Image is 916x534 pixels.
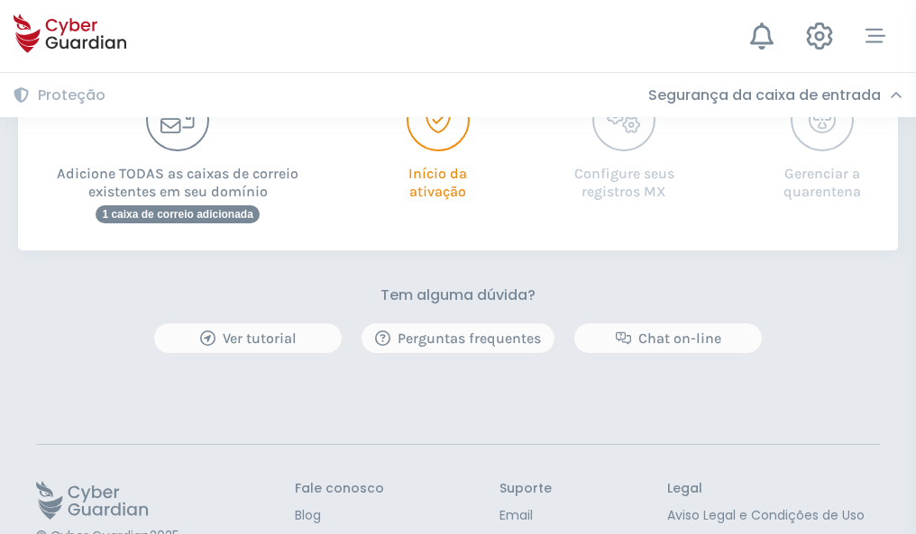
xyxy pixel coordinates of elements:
[648,86,902,104] div: Segurança da caixa de entrada
[45,88,310,223] button: Adicione TODAS as caixas de correio existentes em seu domínio1 caixa de correio adicionada
[773,151,871,201] p: Gerenciar a quarentena
[667,481,880,497] h3: Legal
[153,322,343,354] button: Ver tutorial
[573,322,763,354] button: Chat on-line
[45,151,310,201] p: Adicione TODAS as caixas de correio existentes em seu domínio
[588,328,748,349] div: Chat on-line
[499,506,552,525] a: Email
[400,151,474,201] p: Início da ativação
[400,88,474,201] button: Início da ativação
[168,328,328,349] div: Ver tutorial
[667,506,880,525] a: Aviso Legal e Condições de Uso
[773,88,871,201] button: Gerenciar a quarentena
[565,88,683,201] button: Configure seus registros MX
[565,151,683,201] p: Configure seus registros MX
[295,506,384,525] a: Blog
[380,286,536,304] h3: Tem alguma dúvida?
[499,481,552,497] h3: Suporte
[96,205,259,223] span: 1 caixa de correio adicionada
[648,86,881,104] h3: Segurança da caixa de entrada
[38,86,105,104] h3: Proteção
[375,328,541,349] div: Perguntas frequentes
[361,322,555,354] button: Perguntas frequentes
[295,481,384,497] h3: Fale conosco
